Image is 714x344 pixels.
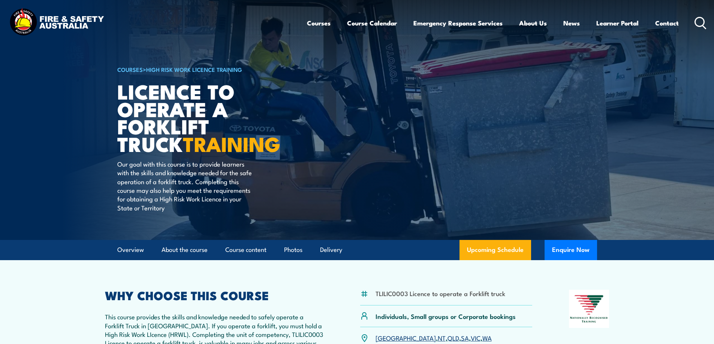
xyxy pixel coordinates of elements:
a: News [563,13,580,33]
a: Emergency Response Services [413,13,503,33]
h1: Licence to operate a forklift truck [117,82,302,152]
a: Courses [307,13,331,33]
h6: > [117,65,302,74]
button: Enquire Now [545,240,597,260]
a: High Risk Work Licence Training [146,65,242,73]
p: Our goal with this course is to provide learners with the skills and knowledge needed for the saf... [117,159,254,212]
a: VIC [471,333,480,342]
li: TLILIC0003 Licence to operate a Forklift truck [376,289,505,298]
a: Upcoming Schedule [460,240,531,260]
a: [GEOGRAPHIC_DATA] [376,333,436,342]
img: Nationally Recognised Training logo. [569,290,609,328]
a: About Us [519,13,547,33]
a: Delivery [320,240,342,260]
p: Individuals, Small groups or Corporate bookings [376,312,516,320]
a: Overview [117,240,144,260]
a: Photos [284,240,302,260]
h2: WHY CHOOSE THIS COURSE [105,290,324,300]
a: COURSES [117,65,143,73]
p: , , , , , [376,334,492,342]
a: NT [438,333,446,342]
a: About the course [162,240,208,260]
strong: TRAINING [183,128,280,159]
a: QLD [448,333,459,342]
a: SA [461,333,469,342]
a: Course Calendar [347,13,397,33]
a: Course content [225,240,266,260]
a: Learner Portal [596,13,639,33]
a: Contact [655,13,679,33]
a: WA [482,333,492,342]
